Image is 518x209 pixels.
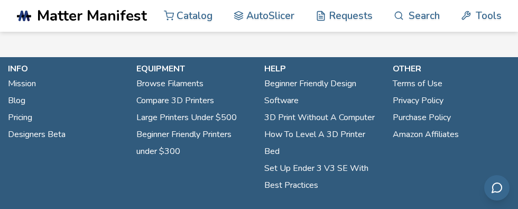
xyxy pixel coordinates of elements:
[8,109,32,126] a: Pricing
[37,7,147,24] span: Matter Manifest
[8,62,126,75] p: info
[136,62,254,75] p: equipment
[393,126,459,143] a: Amazon Affiliates
[393,92,443,109] a: Privacy Policy
[136,92,214,109] a: Compare 3D Printers
[136,126,254,160] a: Beginner Friendly Printers under $300
[264,62,382,75] p: help
[8,75,36,92] a: Mission
[136,109,237,126] a: Large Printers Under $500
[136,75,203,92] a: Browse Filaments
[484,175,510,201] button: Send feedback via email
[393,75,442,92] a: Terms of Use
[393,62,511,75] p: other
[264,75,382,109] a: Beginner Friendly Design Software
[264,126,382,160] a: How To Level A 3D Printer Bed
[8,92,25,109] a: Blog
[264,160,382,194] a: Set Up Ender 3 V3 SE With Best Practices
[264,109,375,126] a: 3D Print Without A Computer
[393,109,451,126] a: Purchase Policy
[8,126,66,143] a: Designers Beta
